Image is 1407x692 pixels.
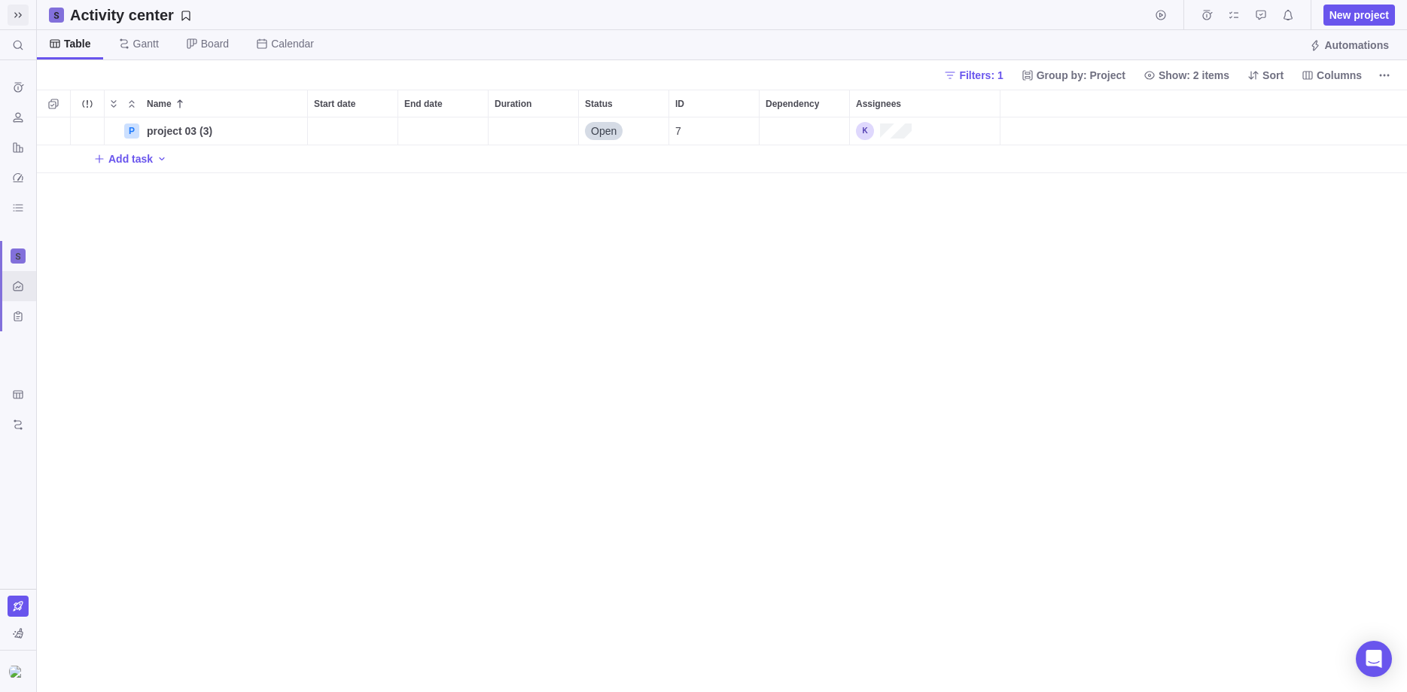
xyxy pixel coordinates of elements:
div: Start date [308,90,397,117]
span: Approval requests [1250,5,1271,26]
span: Columns [1296,65,1368,86]
span: Show: 2 items [1137,65,1235,86]
span: ID [675,96,684,111]
span: Calendar [271,36,314,51]
div: Status [579,90,668,117]
a: Time logs [1196,11,1217,23]
span: Sort [1262,68,1284,83]
div: ID [669,90,759,117]
span: Board [201,36,229,51]
div: Duration [489,90,578,117]
span: Automations [1324,38,1389,53]
a: Notifications [1278,11,1299,23]
span: Start date [314,96,355,111]
div: Name [141,90,307,117]
span: project 03 (3) [147,123,212,139]
div: Dependency [760,117,850,145]
div: Assignees [850,117,1000,145]
div: Add New [37,145,1407,173]
span: Add task [108,151,153,166]
div: Dependency [760,90,849,117]
span: Group by: Project [1016,65,1131,86]
div: End date [398,117,489,145]
span: My assignments [1223,5,1244,26]
div: Trouble indication [71,117,105,145]
span: 7 [675,123,681,139]
span: Status [585,96,613,111]
span: Sort [1241,65,1290,86]
span: Group by: Project [1037,68,1125,83]
div: Open Intercom Messenger [1356,641,1392,677]
a: Approval requests [1250,11,1271,23]
span: You are currently using sample data to explore and understand Birdview better. [6,623,30,644]
div: 7 [669,117,759,145]
div: P [124,123,139,139]
span: Open [591,123,617,139]
span: Add activity [156,148,168,169]
span: Time logs [1196,5,1217,26]
a: Upgrade now (Trial ends in 15 days) [8,596,29,617]
a: My assignments [1223,11,1244,23]
div: Status [579,117,669,145]
span: Columns [1317,68,1362,83]
span: Filters: 1 [959,68,1003,83]
span: Duration [495,96,531,111]
div: Khaled [9,663,27,681]
span: Name [147,96,172,111]
span: Show: 2 items [1159,68,1229,83]
div: Assignees [850,90,1000,117]
div: ID [669,117,760,145]
h2: Activity center [70,5,174,26]
img: Show [9,666,27,678]
div: grid [37,117,1407,692]
span: Add task [93,148,153,169]
span: Expand [105,93,123,114]
div: Name [105,117,308,145]
span: More actions [1374,65,1395,86]
div: Khaled [856,122,874,140]
span: Notifications [1278,5,1299,26]
span: Save your current layout and filters as a View [64,5,198,26]
span: Selection mode [43,93,64,114]
div: Duration [489,117,579,145]
div: End date [398,90,488,117]
span: Collapse [123,93,141,114]
span: Assignees [856,96,901,111]
span: Filters: 1 [938,65,1009,86]
span: New project [1323,5,1395,26]
span: End date [404,96,443,111]
span: Table [64,36,91,51]
div: project 03 (3) [141,117,307,145]
span: Automations [1303,35,1395,56]
span: Gantt [133,36,159,51]
div: Start date [308,117,398,145]
span: Dependency [766,96,819,111]
div: Open [579,117,668,145]
span: New project [1329,8,1389,23]
span: Start timer [1150,5,1171,26]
